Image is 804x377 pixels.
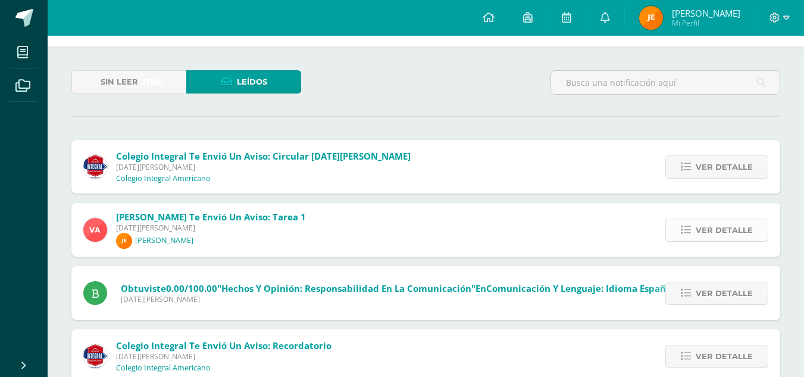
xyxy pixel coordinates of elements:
span: [DATE][PERSON_NAME] [121,294,708,304]
span: Leídos [237,71,267,93]
span: Colegio Integral te envió un aviso: Circular [DATE][PERSON_NAME] [116,150,411,162]
a: Sin leer(759) [71,70,186,94]
span: "Hechos y Opinión: responsabilidad en la comunicación" [217,282,475,294]
span: [DATE][PERSON_NAME] [116,223,306,233]
span: Sin leer [101,71,138,93]
span: [DATE][PERSON_NAME] [116,162,411,172]
span: Mi Perfil [672,18,740,28]
span: Colegio Integral te envió un aviso: Recordatorio [116,339,331,351]
a: Leídos [186,70,301,94]
span: [DATE][PERSON_NAME] [116,351,331,362]
span: Comunicación y Lenguaje: Idioma Español (ZONA) [486,282,708,294]
span: Ver detalle [696,156,753,178]
input: Busca una notificación aquí [551,71,780,94]
span: (759) [143,71,163,93]
span: Ver detalle [696,282,753,304]
p: [PERSON_NAME] [135,236,193,245]
img: 9c621efd30d108e67491d41a8068c848.png [639,6,663,30]
span: Ver detalle [696,219,753,241]
img: 7a80fdc5f59928efee5a6dcd101d4975.png [83,218,107,242]
span: [PERSON_NAME] te envió un aviso: Tarea 1 [116,211,306,223]
span: Ver detalle [696,345,753,367]
span: 0.00/100.00 [166,282,217,294]
span: Obtuviste en [121,282,708,294]
img: 39adac7ee6a1fee7d1a07c22f9a26f96.png [116,233,132,249]
span: [PERSON_NAME] [672,7,740,19]
img: 3d8ecf278a7f74c562a74fe44b321cd5.png [83,344,107,368]
p: Colegio Integral Americano [116,363,211,373]
p: Colegio Integral Americano [116,174,211,183]
img: 3d8ecf278a7f74c562a74fe44b321cd5.png [83,155,107,179]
